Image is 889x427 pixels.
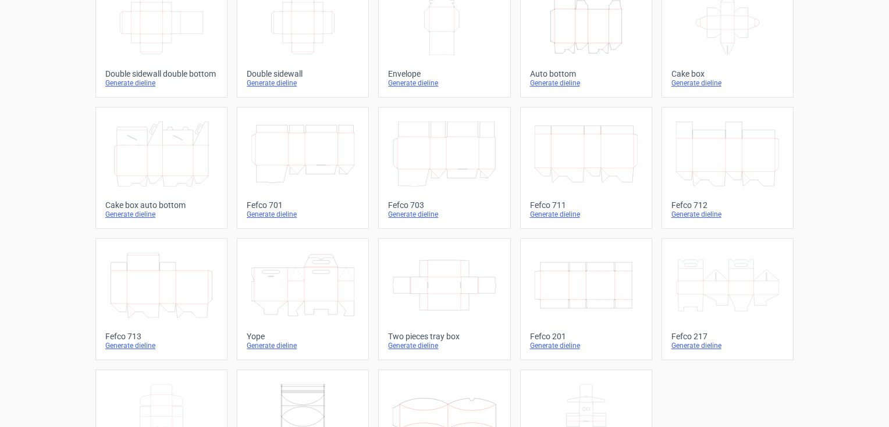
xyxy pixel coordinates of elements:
[237,238,369,360] a: YopeGenerate dieline
[520,107,652,229] a: Fefco 711Generate dieline
[520,238,652,360] a: Fefco 201Generate dieline
[671,78,784,88] div: Generate dieline
[105,341,218,350] div: Generate dieline
[247,210,359,219] div: Generate dieline
[388,332,500,341] div: Two pieces tray box
[388,341,500,350] div: Generate dieline
[247,69,359,78] div: Double sidewall
[95,107,227,229] a: Cake box auto bottomGenerate dieline
[105,69,218,78] div: Double sidewall double bottom
[671,332,784,341] div: Fefco 217
[247,332,359,341] div: Yope
[662,107,794,229] a: Fefco 712Generate dieline
[105,210,218,219] div: Generate dieline
[662,238,794,360] a: Fefco 217Generate dieline
[247,78,359,88] div: Generate dieline
[105,332,218,341] div: Fefco 713
[671,200,784,210] div: Fefco 712
[105,200,218,210] div: Cake box auto bottom
[530,332,642,341] div: Fefco 201
[378,107,510,229] a: Fefco 703Generate dieline
[95,238,227,360] a: Fefco 713Generate dieline
[671,341,784,350] div: Generate dieline
[530,200,642,210] div: Fefco 711
[530,78,642,88] div: Generate dieline
[530,341,642,350] div: Generate dieline
[247,341,359,350] div: Generate dieline
[237,107,369,229] a: Fefco 701Generate dieline
[530,69,642,78] div: Auto bottom
[388,78,500,88] div: Generate dieline
[671,210,784,219] div: Generate dieline
[388,210,500,219] div: Generate dieline
[105,78,218,88] div: Generate dieline
[530,210,642,219] div: Generate dieline
[388,200,500,210] div: Fefco 703
[388,69,500,78] div: Envelope
[671,69,784,78] div: Cake box
[247,200,359,210] div: Fefco 701
[378,238,510,360] a: Two pieces tray boxGenerate dieline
